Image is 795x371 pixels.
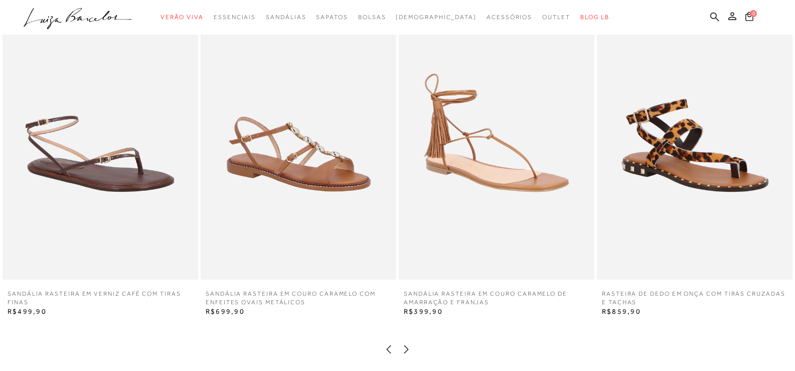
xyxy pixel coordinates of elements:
a: noSubCategoriesText [266,8,306,27]
a: noSubCategoriesText [358,8,386,27]
a: noSubCategoriesText [487,8,532,27]
button: 0 [742,11,756,25]
a: SANDÁLIA RASTEIRA EM VERNIZ CAFÉ COM TIRAS FINAS [3,290,198,307]
span: Bolsas [358,14,386,21]
span: BLOG LB [580,14,609,21]
span: R$399,90 [404,307,443,315]
a: BLOG LB [580,8,609,27]
span: Verão Viva [161,14,204,21]
span: Acessórios [487,14,532,21]
span: 0 [750,10,757,17]
span: Sandálias [266,14,306,21]
a: noSubCategoriesText [214,8,256,27]
span: R$699,90 [206,307,245,315]
a: SANDÁLIA RASTEIRA EM COURO CARAMELO DE AMARRAÇÃO E FRANJAS [399,290,594,307]
span: Sapatos [316,14,348,21]
a: noSubCategoriesText [316,8,348,27]
span: R$499,90 [8,307,47,315]
span: R$859,90 [602,307,641,315]
span: Outlet [542,14,570,21]
a: noSubCategoriesText [396,8,476,27]
a: RASTEIRA DE DEDO EM ONÇA COM TIRAS CRUZADAS E TACHAS [597,290,792,307]
a: noSubCategoriesText [161,8,204,27]
span: [DEMOGRAPHIC_DATA] [396,14,476,21]
a: SANDÁLIA RASTEIRA EM COURO CARAMELO COM ENFEITES OVAIS METÁLICOS [201,290,396,307]
span: Essenciais [214,14,256,21]
a: noSubCategoriesText [542,8,570,27]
